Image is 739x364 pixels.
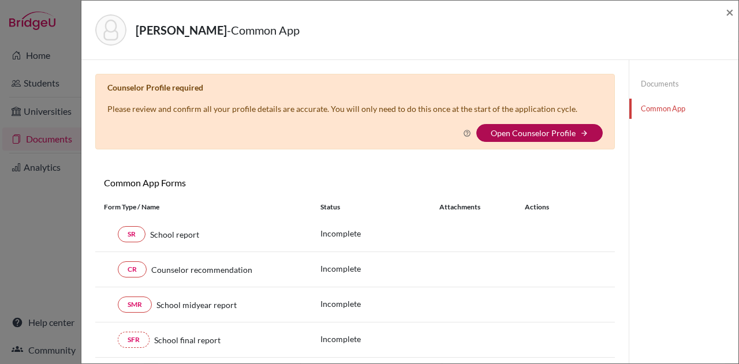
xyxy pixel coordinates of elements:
[227,23,300,37] span: - Common App
[320,227,439,239] p: Incomplete
[629,99,738,119] a: Common App
[320,298,439,310] p: Incomplete
[629,74,738,94] a: Documents
[118,226,145,242] a: SR
[491,128,576,138] a: Open Counselor Profile
[726,3,734,20] span: ×
[136,23,227,37] strong: [PERSON_NAME]
[95,202,312,212] div: Form Type / Name
[511,202,583,212] div: Actions
[107,103,577,115] p: Please review and confirm all your profile details are accurate. You will only need to do this on...
[150,228,199,241] span: School report
[156,299,237,311] span: School midyear report
[95,177,355,188] h6: Common App Forms
[439,202,511,212] div: Attachments
[107,82,203,92] b: Counselor Profile required
[151,264,252,276] span: Counselor recommendation
[118,297,152,313] a: SMR
[580,129,588,137] i: arrow_forward
[320,333,439,345] p: Incomplete
[118,261,147,277] a: CR
[476,124,603,142] button: Open Counselor Profilearrow_forward
[320,202,439,212] div: Status
[118,332,150,348] a: SFR
[320,262,439,275] p: Incomplete
[726,5,734,19] button: Close
[154,334,221,346] span: School final report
